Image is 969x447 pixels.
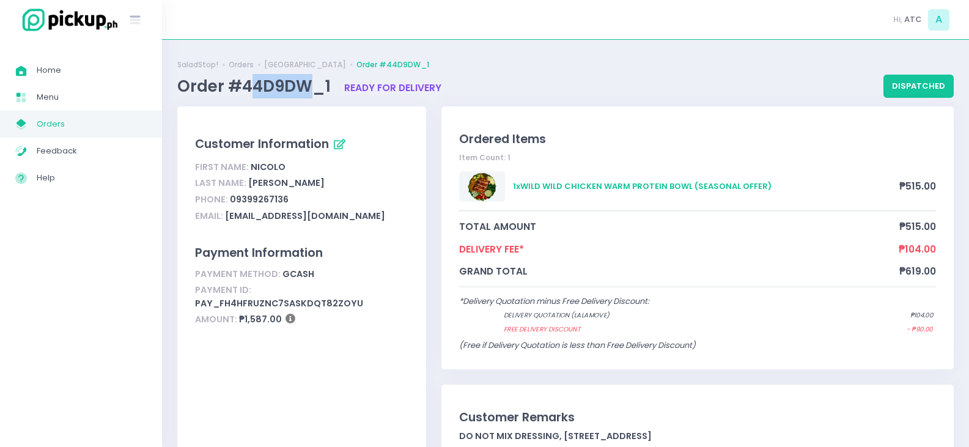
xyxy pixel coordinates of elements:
[459,130,936,148] div: Ordered Items
[177,75,334,97] span: Order #44D9DW_1
[893,13,902,26] span: Hi,
[177,59,218,70] a: SaladStop!
[195,177,246,189] span: Last Name:
[37,89,147,105] span: Menu
[910,311,933,320] span: ₱104.00
[899,242,936,256] span: ₱104.00
[195,135,408,155] div: Customer Information
[37,143,147,159] span: Feedback
[459,220,899,234] span: total amount
[264,59,346,70] a: [GEOGRAPHIC_DATA]
[459,295,649,307] span: *Delivery Quotation minus Free Delivery Discount:
[928,9,949,31] span: A
[459,152,936,163] div: Item Count: 1
[899,264,936,278] span: ₱619.00
[356,59,429,70] a: Order #44D9DW_1
[195,313,237,325] span: Amount:
[195,159,408,175] div: Nicolo
[37,62,147,78] span: Home
[459,408,936,426] div: Customer Remarks
[195,175,408,192] div: [PERSON_NAME]
[504,325,859,334] span: Free Delivery Discount
[907,325,932,334] span: - ₱90.00
[459,264,899,278] span: grand total
[195,283,408,312] div: pay_fh4HFRUZnC7saskDQT82zoYu
[195,191,408,208] div: 09399267136
[195,284,251,296] span: Payment ID:
[195,268,281,280] span: Payment Method:
[459,430,936,443] div: do not mix dressing, [STREET_ADDRESS]
[195,208,408,224] div: [EMAIL_ADDRESS][DOMAIN_NAME]
[504,311,862,320] span: Delivery quotation (lalamove)
[195,210,223,222] span: Email:
[229,59,254,70] a: Orders
[883,75,954,98] button: dispatched
[195,266,408,283] div: gcash
[904,13,922,26] span: ATC
[195,244,408,262] div: Payment Information
[344,81,441,94] span: ready for delivery
[37,116,147,132] span: Orders
[459,242,899,256] span: Delivery Fee*
[195,193,228,205] span: Phone:
[899,220,936,234] span: ₱515.00
[195,312,408,328] div: ₱1,587.00
[195,161,249,173] span: First Name:
[459,339,696,351] span: (Free if Delivery Quotation is less than Free Delivery Discount)
[37,170,147,186] span: Help
[15,7,119,33] img: logo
